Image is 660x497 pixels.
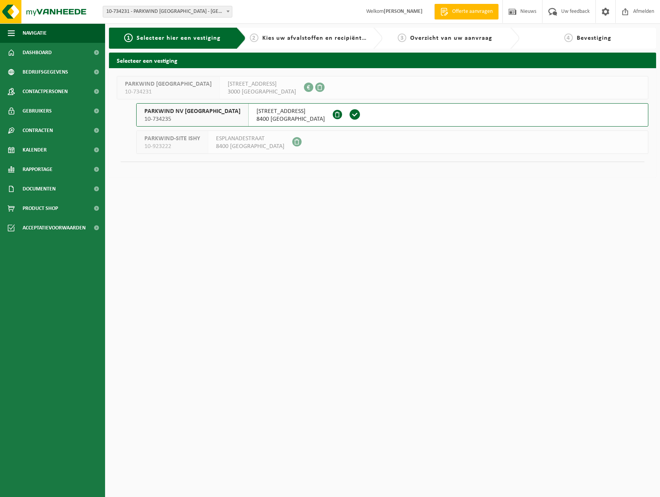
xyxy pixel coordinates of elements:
span: 2 [250,33,258,42]
span: Bedrijfsgegevens [23,62,68,82]
span: Bevestiging [577,35,611,41]
span: PARKWIND-SITE ISHY [144,135,200,143]
span: 10-734231 - PARKWIND NV - LEUVEN [103,6,232,17]
span: Gebruikers [23,101,52,121]
span: Contactpersonen [23,82,68,101]
button: PARKWIND NV [GEOGRAPHIC_DATA] 10-734235 [STREET_ADDRESS]8400 [GEOGRAPHIC_DATA] [136,103,648,127]
span: Kalender [23,140,47,160]
span: 10-923222 [144,143,200,150]
span: Selecteer hier een vestiging [137,35,221,41]
span: 3 [398,33,406,42]
span: 10-734231 [125,88,212,96]
span: Kies uw afvalstoffen en recipiënten [262,35,369,41]
span: 10-734235 [144,115,240,123]
span: 10-734231 - PARKWIND NV - LEUVEN [103,6,232,18]
span: Dashboard [23,43,52,62]
span: Offerte aanvragen [450,8,495,16]
span: Contracten [23,121,53,140]
span: Overzicht van uw aanvraag [410,35,492,41]
span: 3000 [GEOGRAPHIC_DATA] [228,88,296,96]
span: Acceptatievoorwaarden [23,218,86,238]
h2: Selecteer een vestiging [109,53,656,68]
span: Documenten [23,179,56,199]
span: 8400 [GEOGRAPHIC_DATA] [216,143,284,150]
span: PARKWIND NV [GEOGRAPHIC_DATA] [144,108,240,115]
span: 1 [124,33,133,42]
span: 8400 [GEOGRAPHIC_DATA] [256,115,325,123]
span: Navigatie [23,23,47,43]
strong: [PERSON_NAME] [384,9,423,14]
span: [STREET_ADDRESS] [256,108,325,115]
span: Product Shop [23,199,58,218]
a: Offerte aanvragen [434,4,499,19]
span: Rapportage [23,160,53,179]
span: 4 [564,33,573,42]
span: PARKWIND [GEOGRAPHIC_DATA] [125,80,212,88]
span: [STREET_ADDRESS] [228,80,296,88]
span: ESPLANADESTRAAT [216,135,284,143]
